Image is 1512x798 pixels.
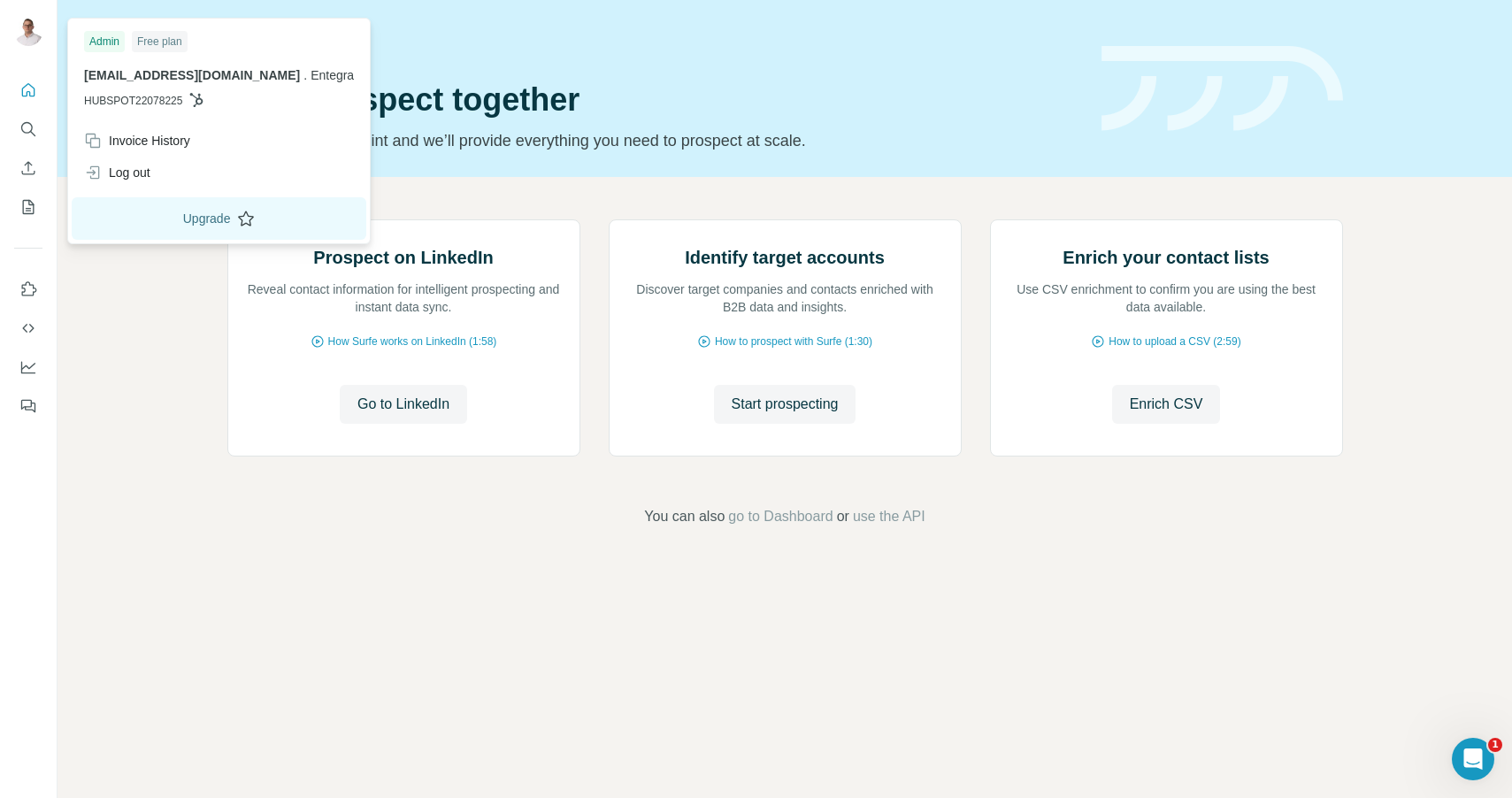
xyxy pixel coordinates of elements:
span: . [303,68,307,82]
iframe: Intercom live chat [1452,738,1494,780]
button: Use Surfe API [14,312,42,344]
button: go to Dashboard [728,506,833,527]
span: Go to LinkedIn [357,394,449,415]
img: Avatar [14,18,42,46]
button: use the API [853,506,925,527]
span: Entegra [311,68,354,82]
span: [EMAIL_ADDRESS][DOMAIN_NAME] [84,68,300,82]
div: Admin [84,31,125,52]
button: Upgrade [72,197,366,240]
button: Quick start [14,74,42,106]
div: Free plan [132,31,188,52]
p: Pick your starting point and we’ll provide everything you need to prospect at scale. [227,128,1080,153]
span: 1 [1488,738,1502,752]
span: or [837,506,849,527]
button: Search [14,113,42,145]
button: Go to LinkedIn [340,385,467,424]
p: Discover target companies and contacts enriched with B2B data and insights. [627,280,943,316]
h2: Prospect on LinkedIn [313,245,493,270]
span: How to prospect with Surfe (1:30) [715,334,872,349]
div: Quick start [227,33,1080,50]
span: Start prospecting [732,394,839,415]
button: Feedback [14,390,42,422]
button: Enrich CSV [1112,385,1221,424]
h2: Identify target accounts [685,245,885,270]
h1: Let’s prospect together [227,82,1080,118]
p: Reveal contact information for intelligent prospecting and instant data sync. [246,280,562,316]
span: Enrich CSV [1130,394,1203,415]
button: Use Surfe on LinkedIn [14,273,42,305]
button: Start prospecting [714,385,856,424]
span: How Surfe works on LinkedIn (1:58) [328,334,497,349]
button: Enrich CSV [14,152,42,184]
span: You can also [644,506,725,527]
p: Use CSV enrichment to confirm you are using the best data available. [1009,280,1324,316]
button: My lists [14,191,42,223]
img: banner [1101,46,1343,132]
button: Dashboard [14,351,42,383]
span: How to upload a CSV (2:59) [1109,334,1240,349]
h2: Enrich your contact lists [1063,245,1269,270]
span: HUBSPOT22078225 [84,93,182,109]
div: Log out [84,164,150,181]
div: Invoice History [84,132,190,150]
